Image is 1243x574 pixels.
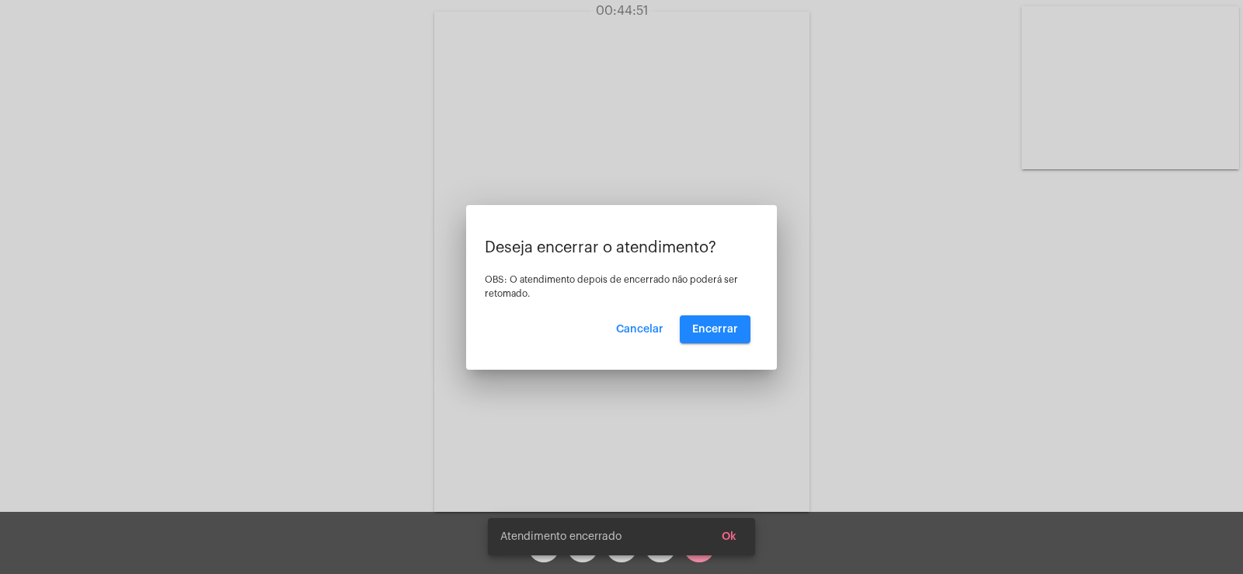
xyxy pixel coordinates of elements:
[485,275,738,298] span: OBS: O atendimento depois de encerrado não poderá ser retomado.
[596,5,648,17] span: 00:44:51
[680,315,750,343] button: Encerrar
[485,239,758,256] p: Deseja encerrar o atendimento?
[692,324,738,335] span: Encerrar
[604,315,676,343] button: Cancelar
[500,529,621,544] span: Atendimento encerrado
[722,531,736,542] span: Ok
[616,324,663,335] span: Cancelar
